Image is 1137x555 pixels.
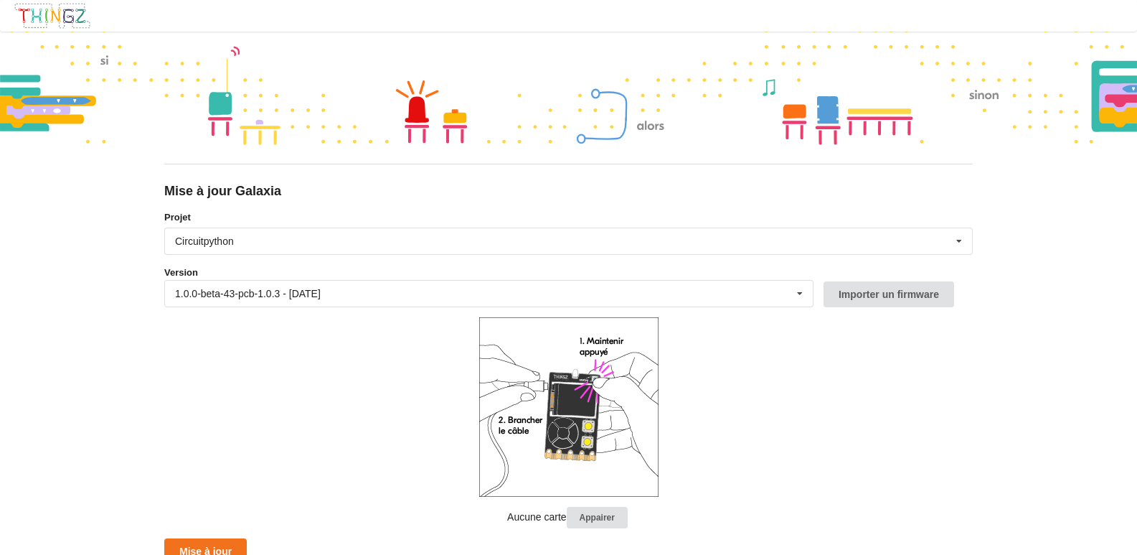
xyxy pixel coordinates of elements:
[164,266,198,280] label: Version
[164,210,973,225] label: Projet
[164,507,973,529] p: Aucune carte
[567,507,628,529] button: Appairer
[175,289,321,299] div: 1.0.0-beta-43-pcb-1.0.3 - [DATE]
[479,317,659,497] img: galaxia_plug.png
[175,236,234,246] div: Circuitpython
[14,2,91,29] img: thingz_logo.png
[164,183,973,200] div: Mise à jour Galaxia
[824,281,954,307] button: Importer un firmware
